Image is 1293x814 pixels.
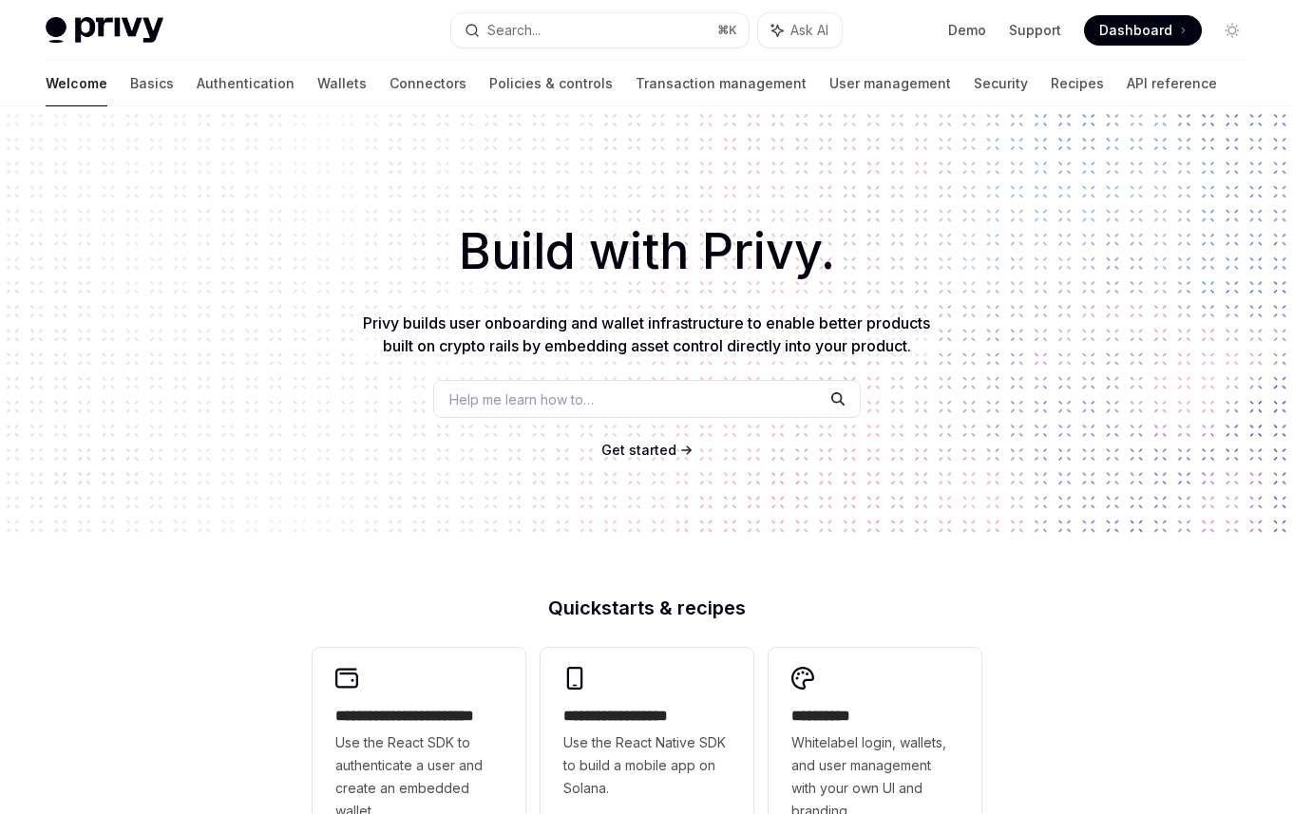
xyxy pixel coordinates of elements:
[829,61,951,106] a: User management
[363,313,930,355] span: Privy builds user onboarding and wallet infrastructure to enable better products built on crypto ...
[974,61,1028,106] a: Security
[1127,61,1217,106] a: API reference
[1217,15,1247,46] button: Toggle dark mode
[46,17,163,44] img: light logo
[489,61,613,106] a: Policies & controls
[563,731,731,800] span: Use the React Native SDK to build a mobile app on Solana.
[487,19,541,42] div: Search...
[601,441,676,460] a: Get started
[1051,61,1104,106] a: Recipes
[1009,21,1061,40] a: Support
[197,61,295,106] a: Authentication
[636,61,807,106] a: Transaction management
[390,61,466,106] a: Connectors
[317,61,367,106] a: Wallets
[1099,21,1172,40] span: Dashboard
[790,21,828,40] span: Ask AI
[313,598,981,617] h2: Quickstarts & recipes
[1084,15,1202,46] a: Dashboard
[601,442,676,458] span: Get started
[717,23,737,38] span: ⌘ K
[451,13,749,47] button: Search...⌘K
[30,215,1263,289] h1: Build with Privy.
[948,21,986,40] a: Demo
[449,389,594,409] span: Help me learn how to…
[46,61,107,106] a: Welcome
[130,61,174,106] a: Basics
[758,13,842,47] button: Ask AI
